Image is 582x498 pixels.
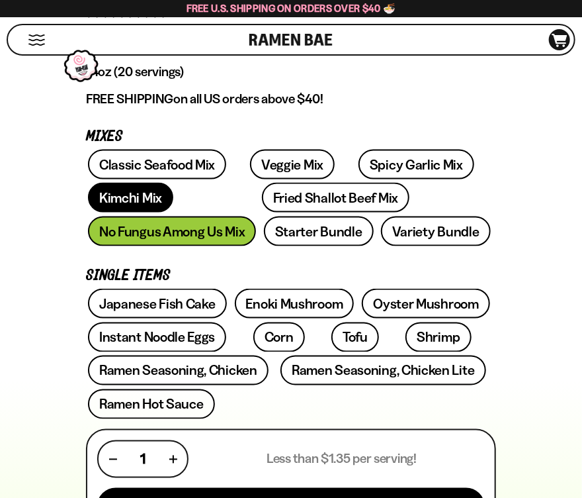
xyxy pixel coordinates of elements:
[88,289,227,319] a: Japanese Fish Cake
[358,150,474,179] a: Spicy Garlic Mix
[88,183,173,213] a: Kimchi Mix
[264,217,374,246] a: Starter Bundle
[88,150,226,179] a: Classic Seafood Mix
[187,2,396,15] span: Free U.S. Shipping on Orders over $40 🍜
[88,389,215,419] a: Ramen Hot Sauce
[140,451,145,468] span: 1
[267,451,417,468] p: Less than $1.35 per serving!
[28,34,46,46] button: Mobile Menu Trigger
[86,91,173,107] strong: FREE SHIPPING
[405,323,471,352] a: Shrimp
[86,91,496,107] p: on all US orders above $40!
[253,323,305,352] a: Corn
[331,323,379,352] a: Tofu
[235,289,354,319] a: Enoki Mushroom
[86,270,496,282] p: Single Items
[88,323,226,352] a: Instant Noodle Eggs
[381,217,491,246] a: Variety Bundle
[88,356,269,385] a: Ramen Seasoning, Chicken
[280,356,485,385] a: Ramen Seasoning, Chicken Lite
[250,150,335,179] a: Veggie Mix
[86,130,496,143] p: Mixes
[262,183,409,213] a: Fried Shallot Beef Mix
[86,64,496,80] p: 14oz (20 servings)
[362,289,490,319] a: Oyster Mushroom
